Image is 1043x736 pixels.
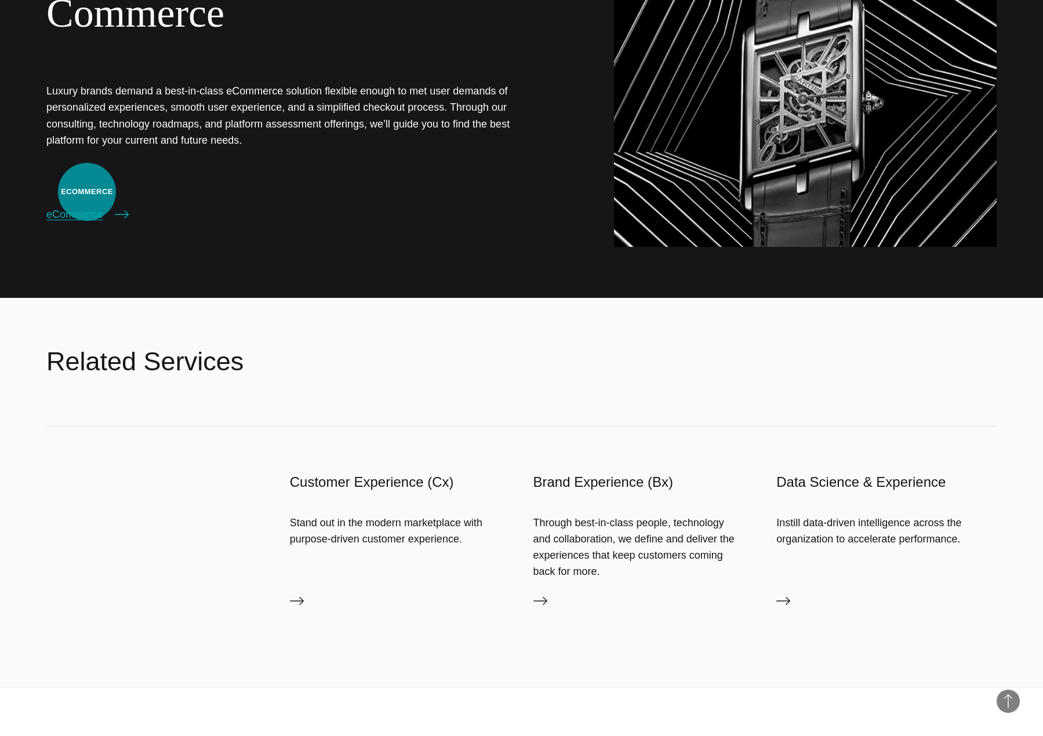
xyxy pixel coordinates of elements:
a: eCommerce [46,206,129,223]
button: Back to Top [997,690,1020,713]
div: Through best-in-class people, technology and collaboration, we define and deliver the experiences... [533,515,754,580]
h3: Data Science & Experience [776,473,997,491]
div: Stand out in the modern marketplace with purpose-driven customer experience. [290,515,510,547]
h3: Brand Experience (Bx) [533,473,754,491]
h3: Customer Experience (Cx) [290,473,510,491]
div: Instill data-driven intelligence across the organization to accelerate performance. [776,515,997,547]
p: Luxury brands demand a best-in-class eCommerce solution flexible enough to met user demands of pe... [46,83,510,148]
h2: Related Services [46,344,244,379]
